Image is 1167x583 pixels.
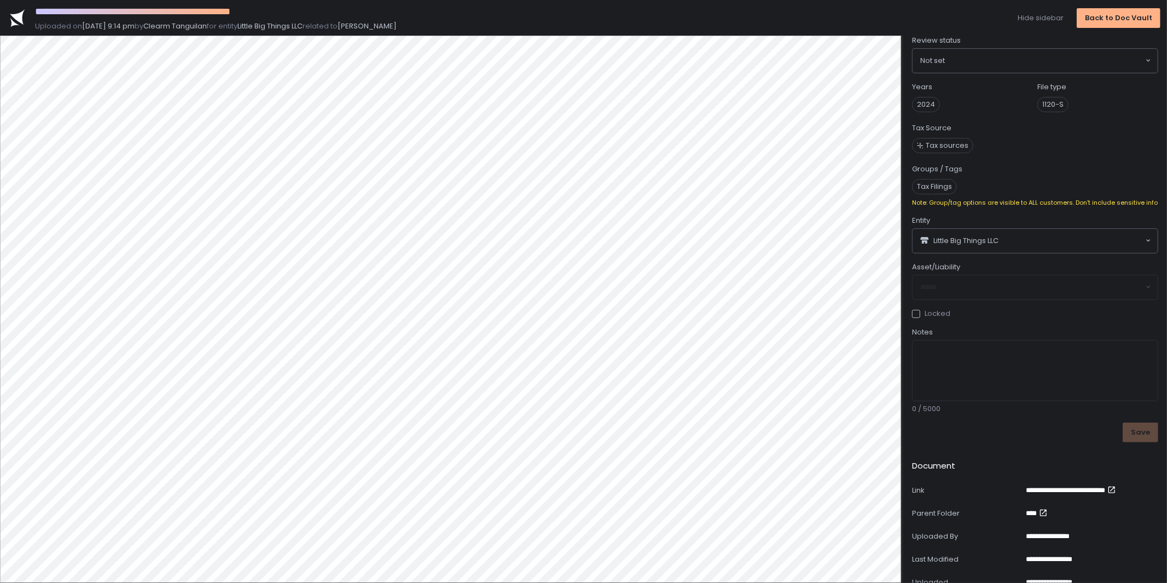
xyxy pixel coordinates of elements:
[912,82,932,92] label: Years
[237,21,303,31] span: Little Big Things LLC
[912,532,1021,541] div: Uploaded By
[912,123,951,133] label: Tax Source
[913,49,1158,73] div: Search for option
[945,55,1145,66] input: Search for option
[82,21,135,31] span: [DATE] 9:14 pm
[912,404,1158,414] div: 0 / 5000
[143,21,207,31] span: Clearm Tanguilan
[207,21,237,31] span: for entity
[912,36,961,45] span: Review status
[35,21,82,31] span: Uploaded on
[912,199,1158,207] div: Note: Group/tag options are visible to ALL customers. Don't include sensitive info
[912,509,1021,518] div: Parent Folder
[338,21,397,31] span: [PERSON_NAME]
[1018,13,1064,23] button: Hide sidebar
[913,229,1158,253] div: Search for option
[933,236,998,246] span: Little Big Things LLC
[912,164,962,174] label: Groups / Tags
[912,216,930,226] span: Entity
[998,235,1145,246] input: Search for option
[1037,97,1069,112] span: 1120-S
[1085,13,1152,23] div: Back to Doc Vault
[912,460,955,472] h2: Document
[912,486,1021,495] div: Link
[912,179,957,194] span: Tax Filings
[912,555,1021,564] div: Last Modified
[912,97,940,112] span: 2024
[303,21,338,31] span: related to
[1077,8,1160,28] button: Back to Doc Vault
[135,21,143,31] span: by
[1037,82,1066,92] label: File type
[926,141,968,151] span: Tax sources
[920,55,945,66] span: Not set
[912,262,960,272] span: Asset/Liability
[912,327,933,337] span: Notes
